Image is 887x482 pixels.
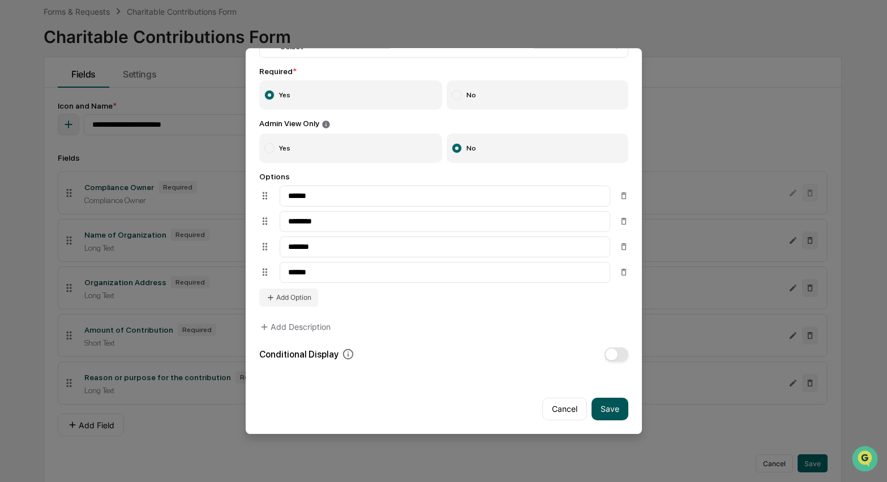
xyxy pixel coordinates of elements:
[259,172,628,181] div: Options
[11,24,206,42] p: How can we help?
[11,87,32,107] img: 1746055101610-c473b297-6a78-478c-a979-82029cc54cd1
[82,144,91,153] div: 🗄️
[447,80,628,110] label: No
[113,192,137,200] span: Pylon
[7,160,76,180] a: 🔎Data Lookup
[38,87,186,98] div: Start new chat
[192,90,206,104] button: Start new chat
[542,398,587,420] button: Cancel
[93,143,140,154] span: Attestations
[23,143,73,154] span: Preclearance
[11,165,20,174] div: 🔎
[7,138,78,158] a: 🖐️Preclearance
[11,144,20,153] div: 🖐️
[80,191,137,200] a: Powered byPylon
[259,134,443,163] label: Yes
[38,98,143,107] div: We're available if you need us!
[23,164,71,175] span: Data Lookup
[78,138,145,158] a: 🗄️Attestations
[447,134,628,163] label: No
[259,289,318,307] button: Add Option
[259,67,628,76] div: Required
[259,316,331,338] button: Add Description
[851,445,881,475] iframe: Open customer support
[592,398,628,420] button: Save
[259,119,628,128] div: Admin View Only
[259,348,354,360] div: Conditional Display
[259,80,443,110] label: Yes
